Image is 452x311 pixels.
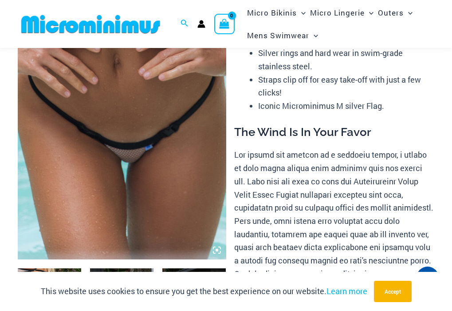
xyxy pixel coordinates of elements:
li: Iconic Microminimus M silver Flag. [258,100,434,113]
p: This website uses cookies to ensure you get the best experience on our website. [41,285,367,298]
span: Micro Lingerie [310,1,365,24]
span: Menu Toggle [365,1,373,24]
a: Account icon link [197,20,205,28]
span: Menu Toggle [404,1,413,24]
li: Silver rings and hard wear in swim-grade stainless steel. [258,47,434,73]
h3: The Wind Is In Your Favor [234,125,434,140]
img: MM SHOP LOGO FLAT [18,14,164,34]
span: Micro Bikinis [247,1,297,24]
span: Menu Toggle [309,24,318,47]
a: Micro BikinisMenu ToggleMenu Toggle [245,1,308,24]
a: Mens SwimwearMenu ToggleMenu Toggle [245,24,320,47]
button: Accept [374,281,412,302]
li: Straps clip off for easy take-off with just a few clicks! [258,73,434,100]
a: Micro LingerieMenu ToggleMenu Toggle [308,1,376,24]
span: Mens Swimwear [247,24,309,47]
span: Menu Toggle [297,1,306,24]
a: OutersMenu ToggleMenu Toggle [376,1,415,24]
a: Search icon link [181,18,189,30]
a: View Shopping Cart, empty [214,14,235,34]
a: Learn more [326,286,367,296]
span: Outers [378,1,404,24]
